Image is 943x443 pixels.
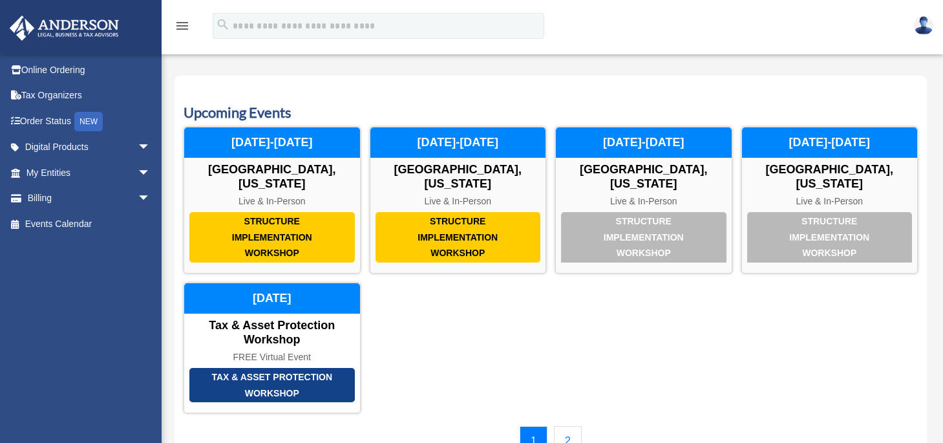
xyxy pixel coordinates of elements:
[742,196,918,207] div: Live & In-Person
[370,127,547,274] a: Structure Implementation Workshop [GEOGRAPHIC_DATA], [US_STATE] Live & In-Person [DATE]-[DATE]
[556,127,732,158] div: [DATE]-[DATE]
[561,212,726,263] div: Structure Implementation Workshop
[184,196,360,207] div: Live & In-Person
[189,212,355,263] div: Structure Implementation Workshop
[138,135,164,161] span: arrow_drop_down
[138,160,164,186] span: arrow_drop_down
[189,368,355,402] div: Tax & Asset Protection Workshop
[9,211,164,237] a: Events Calendar
[9,160,170,186] a: My Entitiesarrow_drop_down
[9,108,170,135] a: Order StatusNEW
[74,112,103,131] div: NEW
[370,196,546,207] div: Live & In-Person
[184,163,360,191] div: [GEOGRAPHIC_DATA], [US_STATE]
[370,127,546,158] div: [DATE]-[DATE]
[747,212,913,263] div: Structure Implementation Workshop
[9,83,170,109] a: Tax Organizers
[742,163,918,191] div: [GEOGRAPHIC_DATA], [US_STATE]
[216,17,230,32] i: search
[555,127,732,274] a: Structure Implementation Workshop [GEOGRAPHIC_DATA], [US_STATE] Live & In-Person [DATE]-[DATE]
[138,186,164,212] span: arrow_drop_down
[556,196,732,207] div: Live & In-Person
[184,319,360,347] div: Tax & Asset Protection Workshop
[376,212,541,263] div: Structure Implementation Workshop
[914,16,933,35] img: User Pic
[9,135,170,160] a: Digital Productsarrow_drop_down
[184,283,360,314] div: [DATE]
[184,127,360,158] div: [DATE]-[DATE]
[741,127,918,274] a: Structure Implementation Workshop [GEOGRAPHIC_DATA], [US_STATE] Live & In-Person [DATE]-[DATE]
[184,352,360,363] div: FREE Virtual Event
[184,127,361,274] a: Structure Implementation Workshop [GEOGRAPHIC_DATA], [US_STATE] Live & In-Person [DATE]-[DATE]
[184,283,361,413] a: Tax & Asset Protection Workshop Tax & Asset Protection Workshop FREE Virtual Event [DATE]
[175,23,190,34] a: menu
[9,57,170,83] a: Online Ordering
[9,186,170,211] a: Billingarrow_drop_down
[742,127,918,158] div: [DATE]-[DATE]
[370,163,546,191] div: [GEOGRAPHIC_DATA], [US_STATE]
[6,16,123,41] img: Anderson Advisors Platinum Portal
[175,18,190,34] i: menu
[556,163,732,191] div: [GEOGRAPHIC_DATA], [US_STATE]
[184,103,918,123] h3: Upcoming Events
